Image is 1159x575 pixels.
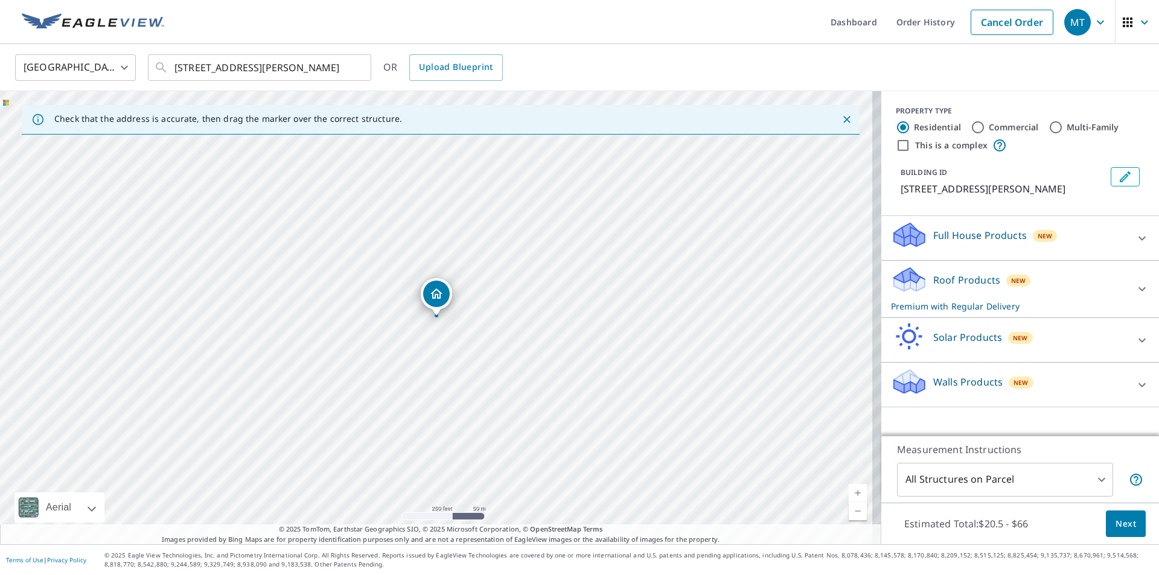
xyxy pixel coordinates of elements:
div: Full House ProductsNew [891,221,1149,255]
div: Solar ProductsNew [891,323,1149,357]
label: Residential [914,121,961,133]
p: Roof Products [933,273,1000,287]
div: Aerial [42,492,75,523]
span: © 2025 TomTom, Earthstar Geographics SIO, © 2025 Microsoft Corporation, © [279,524,603,535]
a: Terms [583,524,603,533]
label: This is a complex [915,139,988,151]
div: All Structures on Parcel [897,463,1113,497]
div: Dropped pin, building 1, Residential property, 2723 Mckenzie Ln Fredericksburg, VA 22408 [421,278,452,316]
a: Current Level 17, Zoom In [849,484,867,502]
div: Aerial [14,492,104,523]
p: Full House Products [933,228,1027,243]
p: © 2025 Eagle View Technologies, Inc. and Pictometry International Corp. All Rights Reserved. Repo... [104,551,1153,569]
input: Search by address or latitude-longitude [174,51,346,84]
button: Close [839,112,855,127]
a: Current Level 17, Zoom Out [849,502,867,520]
span: New [1013,333,1028,343]
div: MT [1064,9,1091,36]
div: Roof ProductsNewPremium with Regular Delivery [891,265,1149,313]
a: OpenStreetMap [530,524,581,533]
span: Next [1116,516,1136,532]
p: Estimated Total: $20.5 - $66 [895,510,1038,537]
span: Upload Blueprint [419,60,493,75]
div: PROPERTY TYPE [896,106,1145,116]
span: New [1038,231,1053,241]
p: | [6,556,86,564]
label: Multi-Family [1067,121,1119,133]
span: New [1014,378,1029,387]
img: EV Logo [22,13,164,31]
a: Terms of Use [6,556,43,564]
p: Measurement Instructions [897,442,1143,457]
p: BUILDING ID [901,167,947,177]
div: OR [383,54,503,81]
p: Check that the address is accurate, then drag the marker over the correct structure. [54,113,402,124]
button: Next [1106,510,1146,538]
div: [GEOGRAPHIC_DATA] [15,51,136,84]
p: Premium with Regular Delivery [891,300,1128,313]
a: Cancel Order [971,10,1053,35]
span: Your report will include each building or structure inside the parcel boundary. In some cases, du... [1129,472,1143,487]
button: Edit building 1 [1111,167,1140,186]
p: [STREET_ADDRESS][PERSON_NAME] [901,182,1106,196]
span: New [1011,276,1026,285]
a: Upload Blueprint [409,54,502,81]
label: Commercial [989,121,1039,133]
p: Solar Products [933,330,1002,345]
div: Walls ProductsNew [891,367,1149,402]
p: Walls Products [933,375,1003,389]
a: Privacy Policy [47,556,86,564]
